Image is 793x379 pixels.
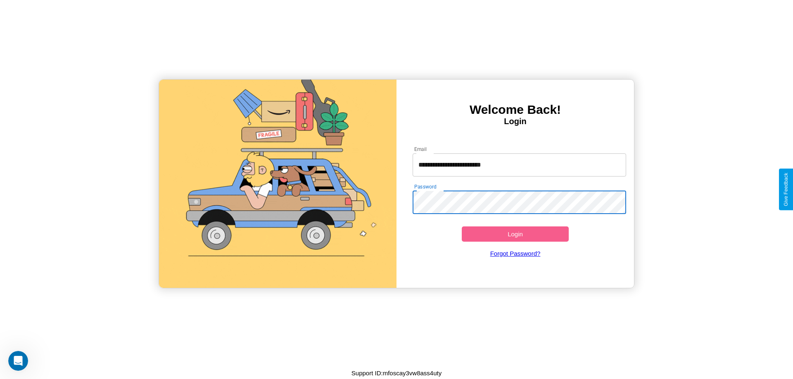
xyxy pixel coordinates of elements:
div: Give Feedback [783,173,789,206]
label: Password [414,183,436,190]
label: Email [414,146,427,153]
button: Login [462,226,569,242]
img: gif [159,80,396,288]
iframe: Intercom live chat [8,351,28,371]
h4: Login [396,117,634,126]
p: Support ID: mfoscay3vw8ass4uty [351,367,442,379]
h3: Welcome Back! [396,103,634,117]
a: Forgot Password? [408,242,622,265]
